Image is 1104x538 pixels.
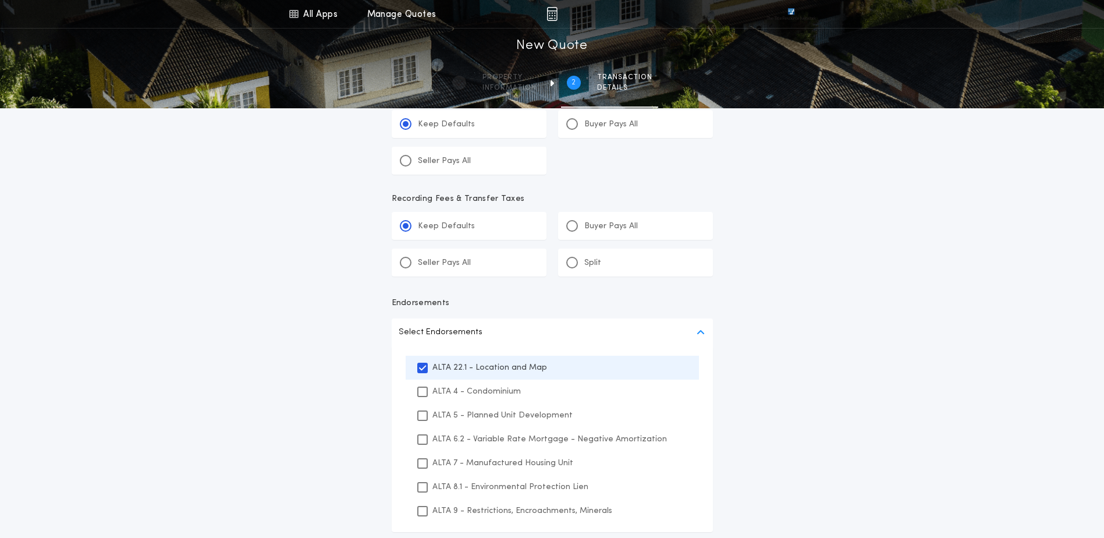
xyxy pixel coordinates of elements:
p: ALTA 5 - Planned Unit Development [432,409,573,422]
p: Endorsements [392,298,713,309]
h1: New Quote [516,37,587,55]
p: Buyer Pays All [584,221,638,232]
span: details [597,83,652,93]
p: ALTA 9 - Restrictions, Encroachments, Minerals [432,505,612,517]
ul: Select Endorsements [392,346,713,532]
h2: 2 [571,78,576,87]
p: Seller Pays All [418,257,471,269]
p: ALTA 7 - Manufactured Housing Unit [432,457,573,469]
img: img [546,7,558,21]
span: information [482,83,537,93]
button: Select Endorsements [392,318,713,346]
p: ALTA 8.1 - Environmental Protection Lien [432,481,588,493]
span: Property [482,73,537,82]
p: ALTA 6.2 - Variable Rate Mortgage - Negative Amortization [432,433,667,445]
p: ALTA 4 - Condominium [432,385,521,398]
p: Seller Pays All [418,155,471,167]
p: Keep Defaults [418,119,475,130]
p: Keep Defaults [418,221,475,232]
p: Split [584,257,601,269]
p: Recording Fees & Transfer Taxes [392,193,713,205]
p: Select Endorsements [399,325,482,339]
span: Transaction [597,73,652,82]
img: vs-icon [766,8,815,20]
p: Buyer Pays All [584,119,638,130]
p: ALTA 22.1 - Location and Map [432,362,547,374]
